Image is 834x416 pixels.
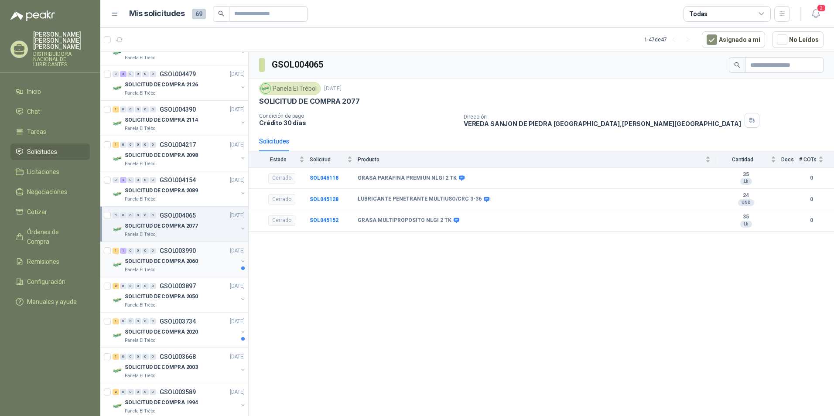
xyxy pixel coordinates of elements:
[113,83,123,93] img: Company Logo
[150,177,156,183] div: 0
[10,123,90,140] a: Tareas
[113,246,246,273] a: 1 1 0 0 0 0 GSOL003990[DATE] Company LogoSOLICITUD DE COMPRA 2060Panela El Trébol
[716,151,781,167] th: Cantidad
[125,302,157,309] p: Panela El Trébol
[230,388,245,396] p: [DATE]
[10,10,55,21] img: Logo peakr
[230,176,245,184] p: [DATE]
[127,389,134,395] div: 0
[127,177,134,183] div: 0
[644,33,695,47] div: 1 - 47 de 47
[120,248,126,254] div: 1
[125,81,198,89] p: SOLICITUD DE COMPRA 2126
[27,107,40,116] span: Chat
[10,83,90,100] a: Inicio
[135,318,141,324] div: 0
[689,9,708,19] div: Todas
[27,167,59,177] span: Licitaciones
[358,217,451,224] b: GRASA MULTIPROPOSITO NLGI 2 TK
[113,106,119,113] div: 1
[259,157,297,163] span: Estado
[27,87,41,96] span: Inicio
[135,106,141,113] div: 0
[799,195,824,204] b: 0
[135,212,141,218] div: 0
[160,389,196,395] p: GSOL003589
[142,389,149,395] div: 0
[160,212,196,218] p: GSOL004065
[150,106,156,113] div: 0
[218,10,224,17] span: search
[230,211,245,220] p: [DATE]
[127,212,134,218] div: 0
[142,318,149,324] div: 0
[740,221,752,228] div: Lb
[150,142,156,148] div: 0
[120,354,126,360] div: 0
[125,399,198,407] p: SOLICITUD DE COMPRA 1994
[113,177,119,183] div: 0
[150,283,156,289] div: 0
[310,175,338,181] a: SOL045118
[230,141,245,149] p: [DATE]
[135,142,141,148] div: 0
[142,283,149,289] div: 0
[10,293,90,310] a: Manuales y ayuda
[10,164,90,180] a: Licitaciones
[125,90,157,97] p: Panela El Trébol
[33,51,90,67] p: DISTRIBUIDORA NACIONAL DE LUBRICANTES
[358,151,716,167] th: Producto
[113,189,123,199] img: Company Logo
[772,31,824,48] button: No Leídos
[113,351,246,379] a: 1 0 0 0 0 0 GSOL003668[DATE] Company LogoSOLICITUD DE COMPRA 2003Panela El Trébol
[10,143,90,160] a: Solicitudes
[259,113,457,119] p: Condición de pago
[230,247,245,255] p: [DATE]
[781,151,799,167] th: Docs
[817,4,826,12] span: 2
[113,118,123,129] img: Company Logo
[125,363,198,372] p: SOLICITUD DE COMPRA 2003
[160,248,196,254] p: GSOL003990
[120,106,126,113] div: 0
[10,103,90,120] a: Chat
[27,257,59,266] span: Remisiones
[160,177,196,183] p: GSOL004154
[799,216,824,225] b: 0
[125,257,198,266] p: SOLICITUD DE COMPRA 2060
[799,174,824,182] b: 0
[142,71,149,77] div: 0
[268,173,295,184] div: Cerrado
[259,119,457,126] p: Crédito 30 días
[120,177,126,183] div: 2
[310,196,338,202] a: SOL045128
[113,69,246,97] a: 0 3 0 0 0 0 GSOL004479[DATE] Company LogoSOLICITUD DE COMPRA 2126Panela El Trébol
[125,222,198,230] p: SOLICITUD DE COMPRA 2077
[142,212,149,218] div: 0
[230,106,245,114] p: [DATE]
[125,116,198,124] p: SOLICITUD DE COMPRA 2114
[27,127,46,136] span: Tareas
[716,214,776,221] b: 35
[113,281,246,309] a: 2 0 0 0 0 0 GSOL003897[DATE] Company LogoSOLICITUD DE COMPRA 2050Panela El Trébol
[150,354,156,360] div: 0
[113,318,119,324] div: 1
[113,104,246,132] a: 1 0 0 0 0 0 GSOL004390[DATE] Company LogoSOLICITUD DE COMPRA 2114Panela El Trébol
[127,248,134,254] div: 0
[27,187,67,197] span: Negociaciones
[358,196,482,203] b: LUBRICANTE PENETRANTE MULTIUSO/CRC 3-36
[27,227,82,246] span: Órdenes de Compra
[160,106,196,113] p: GSOL004390
[113,389,119,395] div: 2
[142,106,149,113] div: 0
[113,153,123,164] img: Company Logo
[120,71,126,77] div: 3
[160,283,196,289] p: GSOL003897
[113,295,123,305] img: Company Logo
[113,142,119,148] div: 1
[261,84,270,93] img: Company Logo
[230,317,245,326] p: [DATE]
[113,210,246,238] a: 0 0 0 0 0 0 GSOL004065[DATE] Company LogoSOLICITUD DE COMPRA 2077Panela El Trébol
[127,142,134,148] div: 0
